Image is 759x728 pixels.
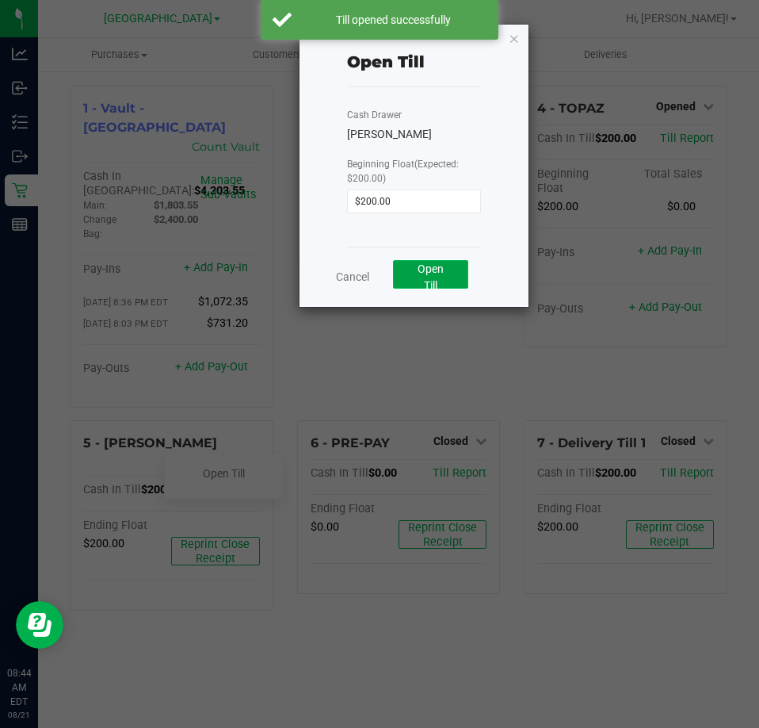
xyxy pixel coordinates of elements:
[418,262,444,292] span: Open Till
[347,108,402,122] label: Cash Drawer
[347,126,482,143] div: [PERSON_NAME]
[336,269,369,285] a: Cancel
[16,601,63,649] iframe: Resource center
[347,159,459,184] span: Beginning Float
[393,260,468,289] button: Open Till
[300,12,486,28] div: Till opened successfully
[347,50,425,74] div: Open Till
